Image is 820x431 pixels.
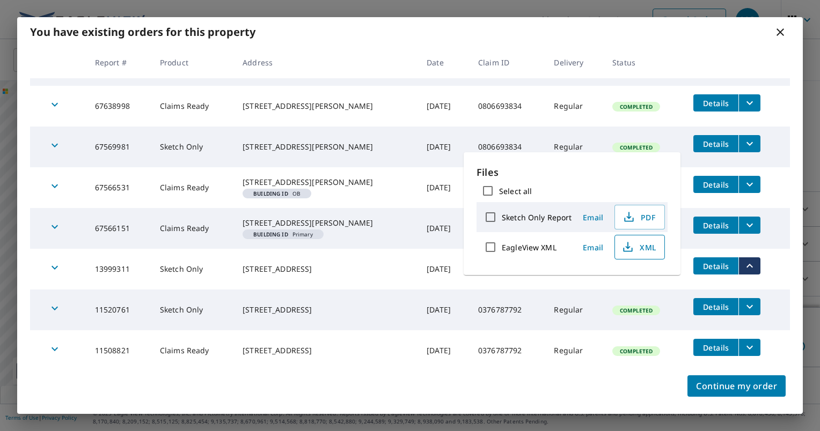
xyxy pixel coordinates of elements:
[700,180,732,190] span: Details
[700,302,732,312] span: Details
[693,298,738,315] button: detailsBtn-11520761
[700,139,732,149] span: Details
[576,239,610,256] button: Email
[693,94,738,112] button: detailsBtn-67638998
[243,345,409,356] div: [STREET_ADDRESS]
[151,167,234,208] td: Claims Ready
[693,135,738,152] button: detailsBtn-67569981
[418,86,470,127] td: [DATE]
[738,94,760,112] button: filesDropdownBtn-67638998
[545,289,604,330] td: Regular
[151,86,234,127] td: Claims Ready
[700,261,732,271] span: Details
[151,289,234,330] td: Sketch Only
[613,307,659,314] span: Completed
[418,330,470,371] td: [DATE]
[243,101,409,112] div: [STREET_ADDRESS][PERSON_NAME]
[545,127,604,167] td: Regular
[86,47,151,78] th: Report #
[86,167,151,208] td: 67566531
[687,375,786,397] button: Continue my order
[502,212,572,222] label: Sketch Only Report
[613,347,659,355] span: Completed
[545,330,604,371] td: Regular
[86,330,151,371] td: 11508821
[243,264,409,274] div: [STREET_ADDRESS]
[470,127,545,167] td: 0806693834
[621,211,656,224] span: PDF
[151,330,234,371] td: Claims Ready
[234,47,418,78] th: Address
[243,142,409,152] div: [STREET_ADDRESS][PERSON_NAME]
[738,176,760,193] button: filesDropdownBtn-67566531
[738,135,760,152] button: filesDropdownBtn-67569981
[243,304,409,315] div: [STREET_ADDRESS]
[418,47,470,78] th: Date
[86,249,151,289] td: 13999311
[545,47,604,78] th: Delivery
[738,257,760,274] button: filesDropdownBtn-13999311
[621,241,656,254] span: XML
[86,86,151,127] td: 67638998
[253,191,288,196] em: Building ID
[86,289,151,330] td: 11520761
[418,167,470,208] td: [DATE]
[30,25,255,39] b: You have existing orders for this property
[576,209,610,226] button: Email
[477,165,668,180] p: Files
[614,235,665,259] button: XML
[693,176,738,193] button: detailsBtn-67566531
[738,217,760,234] button: filesDropdownBtn-67566151
[151,127,234,167] td: Sketch Only
[580,212,606,222] span: Email
[470,330,545,371] td: 0376787792
[580,242,606,252] span: Email
[613,144,659,151] span: Completed
[470,289,545,330] td: 0376787792
[613,103,659,110] span: Completed
[470,47,545,78] th: Claim ID
[470,86,545,127] td: 0806693834
[696,378,777,393] span: Continue my order
[700,98,732,108] span: Details
[151,47,234,78] th: Product
[693,257,738,274] button: detailsBtn-13999311
[700,220,732,231] span: Details
[502,242,557,252] label: EagleView XML
[151,249,234,289] td: Sketch Only
[418,208,470,249] td: [DATE]
[545,86,604,127] td: Regular
[693,217,738,234] button: detailsBtn-67566151
[86,208,151,249] td: 67566151
[738,339,760,356] button: filesDropdownBtn-11508821
[738,298,760,315] button: filesDropdownBtn-11520761
[693,339,738,356] button: detailsBtn-11508821
[418,249,470,289] td: [DATE]
[614,205,665,229] button: PDF
[151,208,234,249] td: Claims Ready
[604,47,685,78] th: Status
[418,127,470,167] td: [DATE]
[247,191,307,196] span: OB
[700,343,732,353] span: Details
[243,177,409,188] div: [STREET_ADDRESS][PERSON_NAME]
[243,218,409,228] div: [STREET_ADDRESS][PERSON_NAME]
[499,186,532,196] label: Select all
[247,232,319,237] span: Primary
[418,289,470,330] td: [DATE]
[253,232,288,237] em: Building ID
[86,127,151,167] td: 67569981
